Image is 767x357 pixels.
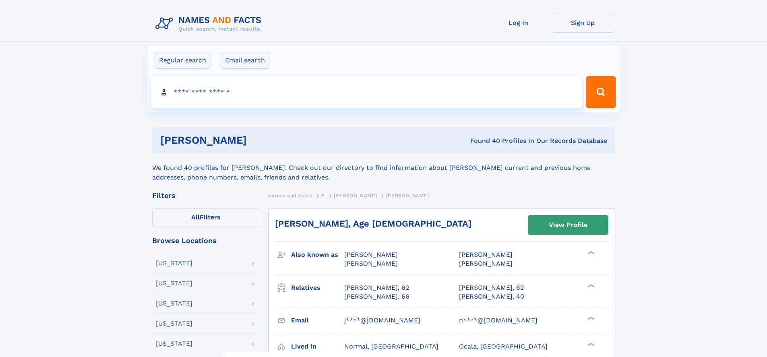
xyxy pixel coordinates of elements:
span: E [321,193,325,198]
span: [PERSON_NAME] [344,251,398,258]
div: Found 40 Profiles In Our Records Database [358,136,607,145]
h1: [PERSON_NAME] [160,135,359,145]
div: [US_STATE] [156,340,192,347]
span: [PERSON_NAME] [334,193,377,198]
div: [US_STATE] [156,320,192,327]
div: ❯ [585,283,595,288]
a: [PERSON_NAME], 66 [344,292,409,301]
label: Email search [220,52,270,69]
a: E [321,190,325,200]
span: All [191,213,200,221]
h3: Also known as [291,248,344,262]
input: search input [151,76,583,108]
img: Logo Names and Facts [152,13,268,35]
div: [US_STATE] [156,300,192,307]
button: Search Button [586,76,616,108]
a: Sign Up [551,13,615,33]
h3: Relatives [291,281,344,295]
a: [PERSON_NAME], Age [DEMOGRAPHIC_DATA] [275,219,471,229]
div: View Profile [549,216,587,234]
a: [PERSON_NAME], 62 [459,283,524,292]
span: Ocala, [GEOGRAPHIC_DATA] [459,343,548,350]
span: Normal, [GEOGRAPHIC_DATA] [344,343,438,350]
div: Filters [152,192,260,199]
div: Browse Locations [152,237,260,244]
div: We found 40 profiles for [PERSON_NAME]. Check out our directory to find information about [PERSON... [152,153,615,182]
a: [PERSON_NAME], 62 [344,283,409,292]
h3: Email [291,314,344,327]
div: ❯ [585,316,595,321]
span: [PERSON_NAME] [344,260,398,267]
div: [US_STATE] [156,280,192,287]
span: [PERSON_NAME] [386,193,429,198]
a: Log In [486,13,551,33]
div: ❯ [585,342,595,347]
label: Regular search [154,52,211,69]
div: [US_STATE] [156,260,192,266]
a: View Profile [528,215,608,235]
a: Names and Facts [268,190,312,200]
div: ❯ [585,250,595,256]
span: [PERSON_NAME] [459,251,513,258]
h3: Lived in [291,340,344,353]
span: [PERSON_NAME] [459,260,513,267]
a: [PERSON_NAME], 40 [459,292,524,301]
a: [PERSON_NAME] [334,190,377,200]
label: Filters [152,208,260,227]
